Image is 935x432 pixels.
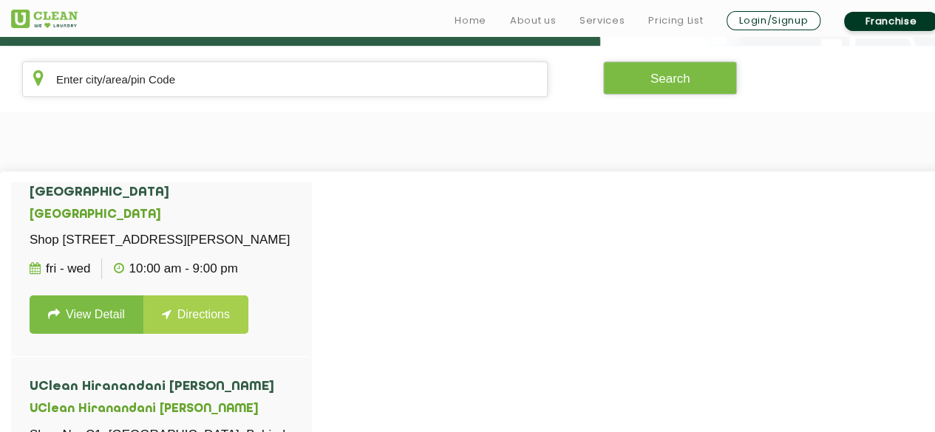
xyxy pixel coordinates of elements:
[30,402,293,416] h5: UClean Hiranandani [PERSON_NAME]
[30,208,290,222] h5: [GEOGRAPHIC_DATA]
[510,12,556,30] a: About us
[113,258,237,279] p: 10:00 AM - 9:00 PM
[727,11,820,30] a: Login/Signup
[30,258,90,279] p: Fri - Wed
[603,61,738,95] button: Search
[30,185,290,200] h4: [GEOGRAPHIC_DATA]
[11,10,78,28] img: UClean Laundry and Dry Cleaning
[455,12,486,30] a: Home
[579,12,625,30] a: Services
[30,295,143,334] a: View Detail
[143,295,248,334] a: Directions
[30,380,293,394] h4: UClean Hiranandani [PERSON_NAME]
[30,230,290,250] p: Shop [STREET_ADDRESS][PERSON_NAME]
[22,61,548,97] input: Enter city/area/pin Code
[648,12,703,30] a: Pricing List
